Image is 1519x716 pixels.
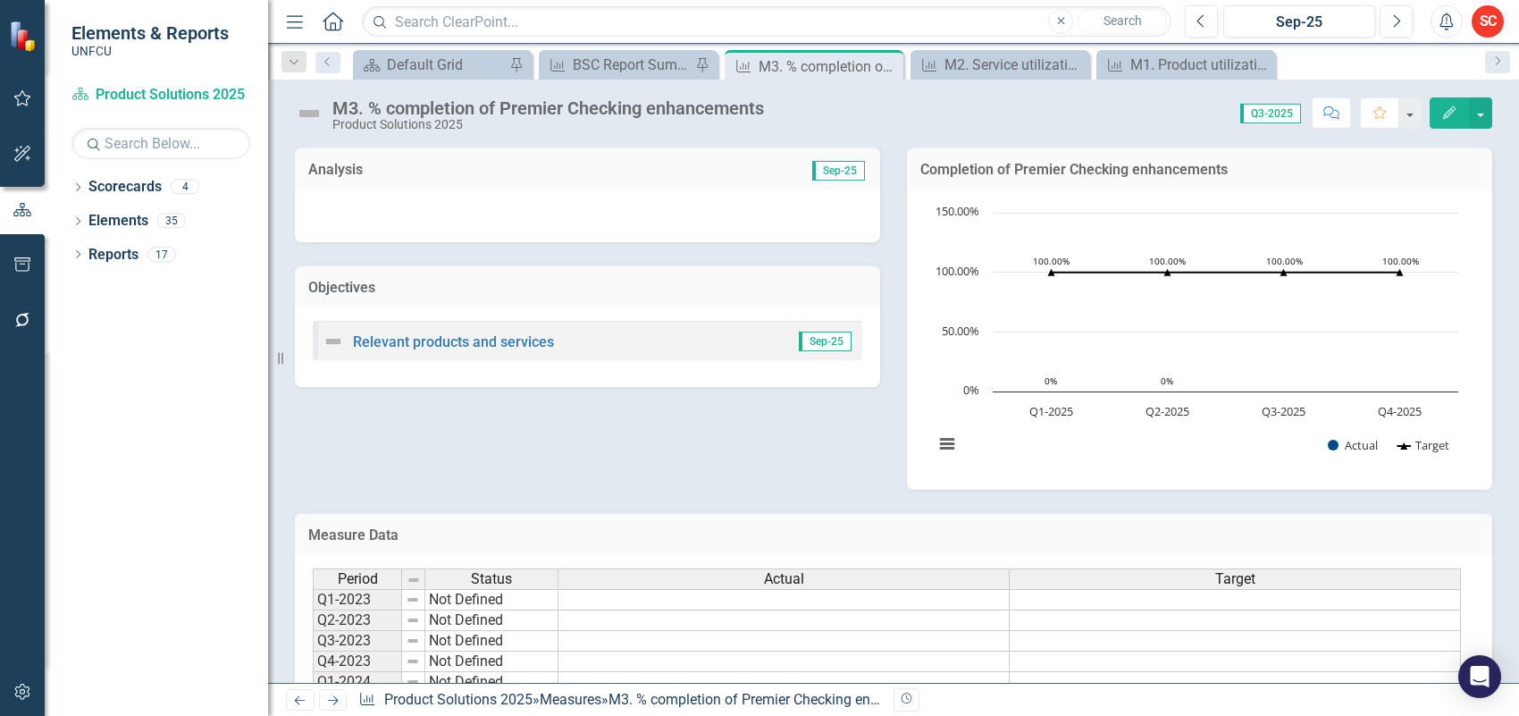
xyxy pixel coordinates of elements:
[1262,403,1305,419] text: Q3-2025
[1266,255,1303,267] text: 100.00%
[543,54,691,76] a: BSC Report Summary
[357,54,505,76] a: Default Grid
[936,263,979,279] text: 100.00%
[573,54,691,76] div: BSC Report Summary
[799,332,852,351] span: Sep-25
[1215,571,1255,587] span: Target
[425,589,558,611] td: Not Defined
[406,654,420,669] img: 8DAGhfEEPCf229AAAAAElFTkSuQmCC
[425,611,558,631] td: Not Defined
[406,675,420,689] img: 8DAGhfEEPCf229AAAAAElFTkSuQmCC
[308,527,1479,543] h3: Measure Data
[384,691,533,708] a: Product Solutions 2025
[308,162,588,178] h3: Analysis
[88,211,148,232] a: Elements
[1378,403,1422,419] text: Q4-2025
[407,573,421,587] img: 8DAGhfEEPCf229AAAAAElFTkSuQmCC
[332,118,764,131] div: Product Solutions 2025
[944,54,1085,76] div: M2. Service utilization (from the MX beacon score)
[1161,375,1173,387] text: 0%
[313,589,402,611] td: Q1-2023
[313,672,402,693] td: Q1-2024
[963,382,979,398] text: 0%
[353,333,554,350] a: Relevant products and services
[935,431,960,456] button: View chart menu, Chart
[71,44,229,58] small: UNFCU
[71,22,229,44] span: Elements & Reports
[313,652,402,672] td: Q4-2023
[425,672,558,693] td: Not Defined
[338,571,378,587] span: Period
[157,214,186,229] div: 35
[313,631,402,652] td: Q3-2023
[147,247,176,262] div: 17
[1048,268,1055,275] path: Q1-2025, 100. Target.
[1382,255,1419,267] text: 100.00%
[425,631,558,652] td: Not Defined
[1240,104,1301,123] span: Q3-2025
[406,634,420,648] img: 8DAGhfEEPCf229AAAAAElFTkSuQmCC
[88,177,162,198] a: Scorecards
[9,21,40,52] img: ClearPoint Strategy
[406,613,420,628] img: 8DAGhfEEPCf229AAAAAElFTkSuQmCC
[358,690,880,711] div: » »
[1029,403,1073,419] text: Q1-2025
[1280,268,1288,275] path: Q3-2025, 100. Target.
[1164,268,1171,275] path: Q2-2025, 100. Target.
[1223,5,1375,38] button: Sep-25
[171,180,199,195] div: 4
[88,245,138,265] a: Reports
[764,571,804,587] span: Actual
[1397,437,1449,453] button: Show Target
[1458,655,1501,698] div: Open Intercom Messenger
[1146,403,1189,419] text: Q2-2025
[308,280,867,296] h3: Objectives
[540,691,601,708] a: Measures
[1078,9,1167,34] button: Search
[942,323,979,339] text: 50.00%
[925,204,1467,472] svg: Interactive chart
[812,161,865,181] span: Sep-25
[362,6,1171,38] input: Search ClearPoint...
[936,203,979,219] text: 150.00%
[1104,13,1142,28] span: Search
[1130,54,1271,76] div: M1. Product utilization (from MX beacon score)
[425,652,558,672] td: Not Defined
[1328,437,1378,453] button: Show Actual
[759,55,899,78] div: M3. % completion of Premier Checking enhancements
[406,593,420,607] img: 8DAGhfEEPCf229AAAAAElFTkSuQmCC
[1045,375,1057,387] text: 0%
[1472,5,1504,38] button: SC
[1397,268,1404,275] path: Q4-2025, 100. Target.
[295,99,323,128] img: Not Defined
[1033,255,1070,267] text: 100.00%
[920,162,1479,178] h3: Completion of Premier Checking enhancements
[323,331,344,352] img: Not Defined
[387,54,505,76] div: Default Grid
[71,128,250,159] input: Search Below...
[332,98,764,118] div: M3. % completion of Premier Checking enhancements
[1229,12,1369,33] div: Sep-25
[1149,255,1186,267] text: 100.00%
[925,204,1474,472] div: Chart. Highcharts interactive chart.
[1101,54,1271,76] a: M1. Product utilization (from MX beacon score)
[915,54,1085,76] a: M2. Service utilization (from the MX beacon score)
[608,691,948,708] div: M3. % completion of Premier Checking enhancements
[313,611,402,631] td: Q2-2023
[471,571,512,587] span: Status
[71,85,250,105] a: Product Solutions 2025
